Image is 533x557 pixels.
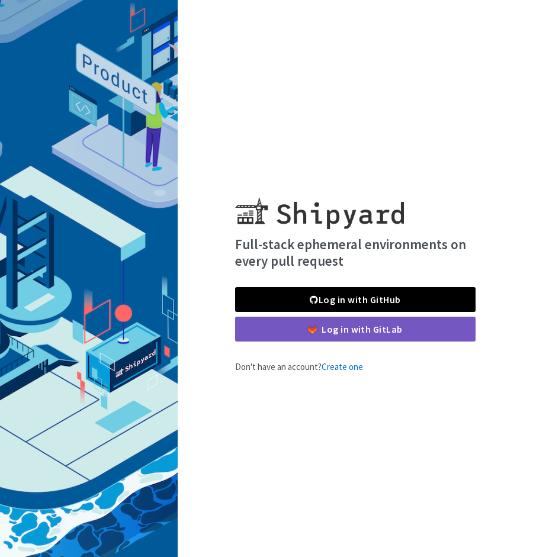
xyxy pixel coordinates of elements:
img: Shipyard logo [235,183,404,229]
h4: Full-stack ephemeral environments on every pull request [235,236,476,269]
a: Create one [322,361,363,372]
img: gitlab-color.svg [308,325,317,334]
a: Log in with GitHub [235,287,476,312]
a: Log in with GitLab [235,317,476,342]
span: Don't have an account? [235,361,363,372]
